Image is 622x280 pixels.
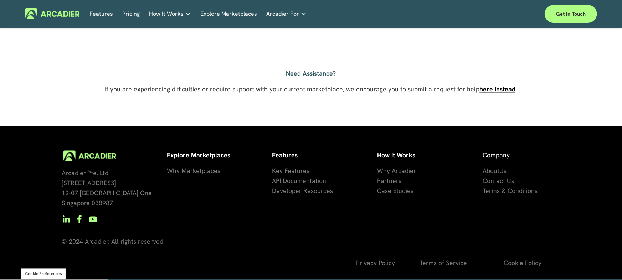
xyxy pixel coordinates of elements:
[420,258,467,268] a: Terms of Service
[545,5,597,23] a: Get in touch
[149,9,184,19] span: How It Works
[377,167,416,175] span: Why Arcadier
[377,177,381,185] span: P
[483,151,510,159] span: Company
[356,258,395,268] a: Privacy Policy
[499,167,507,175] span: Us
[272,176,326,186] a: API Documentation
[167,151,230,159] strong: Explore Marketplaces
[381,177,402,185] span: artners
[377,176,381,186] a: P
[385,186,414,196] a: se Studies
[89,8,113,19] a: Features
[586,246,622,280] iframe: Chat Widget
[483,186,538,196] a: Terms & Conditions
[480,85,516,93] a: here instead
[483,177,514,185] span: Contact Us
[272,151,298,159] strong: Features
[62,169,152,207] span: Arcadier Pte. Ltd. [STREET_ADDRESS] 12-07 [GEOGRAPHIC_DATA] One Singapore 038987
[381,176,402,186] a: artners
[483,166,499,176] a: About
[483,176,514,186] a: Contact Us
[504,259,541,267] span: Cookie Policy
[272,167,309,175] span: Key Features
[272,187,333,195] span: Developer Resources
[272,177,326,185] span: API Documentation
[200,8,257,19] a: Explore Marketplaces
[266,8,307,19] a: folder dropdown
[377,186,385,196] a: Ca
[377,166,416,176] a: Why Arcadier
[167,167,220,175] span: Why Marketplaces
[483,187,538,195] span: Terms & Conditions
[420,259,467,267] span: Terms of Service
[62,84,561,94] p: If you are experiencing difficulties or require support with your current marketplace, we encoura...
[62,215,70,224] a: LinkedIn
[504,258,541,268] a: Cookie Policy
[286,69,336,77] strong: Need Assistance?
[167,166,220,176] a: Why Marketplaces
[122,8,140,19] a: Pricing
[272,186,333,196] a: Developer Resources
[21,269,66,279] section: Manage previously selected cookie options
[272,166,309,176] a: Key Features
[149,8,191,19] a: folder dropdown
[25,271,62,277] button: Cookie Preferences
[385,187,414,195] span: se Studies
[25,8,79,19] img: Arcadier
[483,167,499,175] span: About
[377,151,416,159] strong: How it Works
[377,187,385,195] span: Ca
[356,259,395,267] span: Privacy Policy
[75,215,84,224] a: Facebook
[266,9,299,19] span: Arcadier For
[62,238,165,246] span: © 2024 Arcadier. All rights reserved.
[89,215,97,224] a: YouTube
